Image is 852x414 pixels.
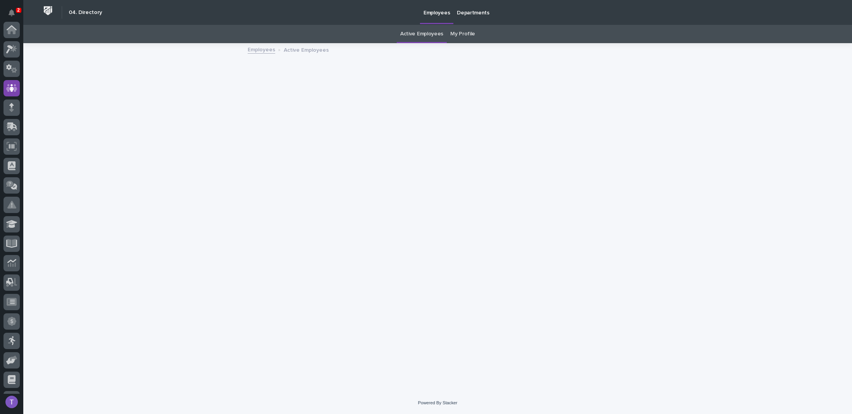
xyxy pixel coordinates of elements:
img: Workspace Logo [41,3,55,18]
a: My Profile [450,25,475,43]
a: Active Employees [400,25,443,43]
div: Notifications2 [10,9,20,22]
a: Employees [248,45,275,54]
a: Powered By Stacker [418,400,457,405]
button: users-avatar [3,394,20,410]
button: Notifications [3,5,20,21]
p: 2 [17,7,20,13]
p: Active Employees [284,45,329,54]
h2: 04. Directory [69,9,102,16]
